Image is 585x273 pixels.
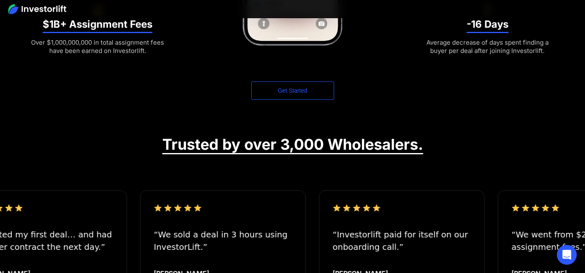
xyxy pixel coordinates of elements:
[43,18,152,33] h3: $1B+ Assignment Fees
[134,167,452,177] iframe: Customer reviews powered by Trustpilot
[28,38,168,55] div: Over $1,000,000,000 in total assignment fees have been earned on Investorlift.
[154,228,292,253] div: “We sold a deal in 3 hours using InvestorLift.”
[467,18,508,33] h3: -16 Days
[557,245,577,265] div: Open Intercom Messenger
[251,81,334,100] a: Get Started
[162,137,423,154] h2: Trusted by over 3,000 Wholesalers.
[417,38,557,55] div: Average decrease of days spent finding a buyer per deal after joining Investorlift.
[332,228,471,253] div: “Investorlift paid for itself on our onboarding call.”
